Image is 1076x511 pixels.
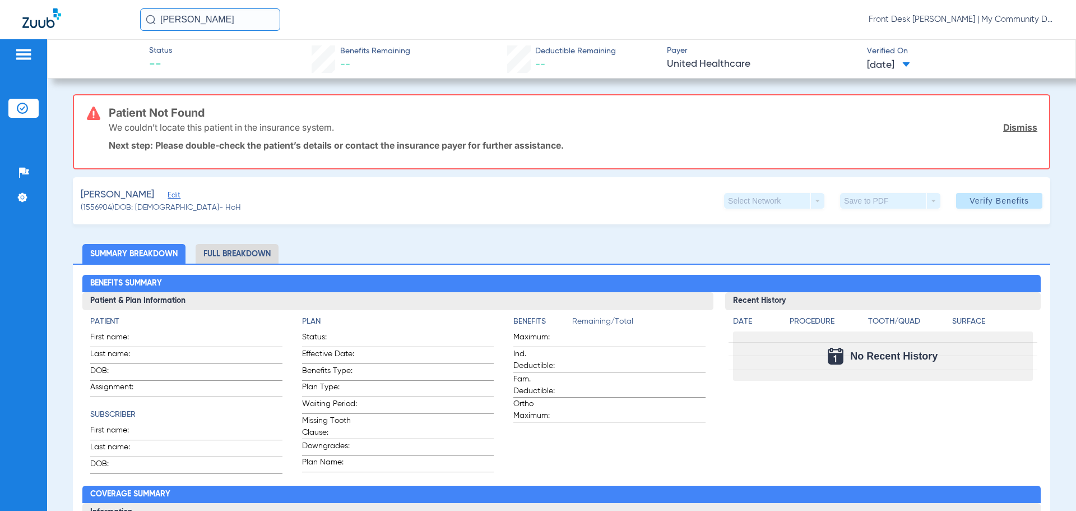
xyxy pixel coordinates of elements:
[149,57,172,73] span: --
[90,365,145,380] span: DOB:
[90,409,282,421] h4: Subscriber
[302,365,357,380] span: Benefits Type:
[790,316,864,328] h4: Procedure
[146,15,156,25] img: Search Icon
[90,425,145,440] span: First name:
[82,244,185,264] li: Summary Breakdown
[196,244,279,264] li: Full Breakdown
[340,59,350,70] span: --
[868,316,948,328] h4: Tooth/Quad
[140,8,280,31] input: Search for patients
[82,275,1040,293] h2: Benefits Summary
[90,458,145,473] span: DOB:
[535,45,616,57] span: Deductible Remaining
[81,188,154,202] span: [PERSON_NAME]
[667,57,857,71] span: United Healthcare
[82,486,1040,504] h2: Coverage Summary
[513,374,568,397] span: Fam. Deductible:
[90,441,145,457] span: Last name:
[725,292,1041,310] h3: Recent History
[168,191,178,202] span: Edit
[733,316,780,328] h4: Date
[513,348,568,372] span: Ind. Deductible:
[535,59,545,70] span: --
[302,457,357,472] span: Plan Name:
[302,381,357,397] span: Plan Type:
[109,122,334,133] p: We couldn’t locate this patient in the insurance system.
[302,398,357,413] span: Waiting Period:
[81,202,241,214] span: (1556904) DOB: [DEMOGRAPHIC_DATA] - HoH
[302,348,357,363] span: Effective Date:
[340,45,410,57] span: Benefits Remaining
[828,348,843,365] img: Calendar
[952,316,1032,332] app-breakdown-title: Surface
[572,316,705,332] span: Remaining/Total
[90,348,145,363] span: Last name:
[149,45,172,57] span: Status
[513,316,572,332] app-breakdown-title: Benefits
[90,316,282,328] h4: Patient
[790,316,864,332] app-breakdown-title: Procedure
[970,196,1029,205] span: Verify Benefits
[867,45,1058,57] span: Verified On
[302,440,357,455] span: Downgrades:
[302,332,357,347] span: Status:
[109,140,1037,151] p: Next step: Please double-check the patient’s details or contact the insurance payer for further a...
[82,292,713,310] h3: Patient & Plan Information
[513,398,568,422] span: Ortho Maximum:
[513,316,572,328] h4: Benefits
[952,316,1032,328] h4: Surface
[109,107,1037,118] h3: Patient Not Found
[90,332,145,347] span: First name:
[90,381,145,397] span: Assignment:
[15,48,33,61] img: hamburger-icon
[22,8,61,28] img: Zuub Logo
[1003,122,1037,133] a: Dismiss
[1020,457,1076,511] iframe: Chat Widget
[869,14,1054,25] span: Front Desk [PERSON_NAME] | My Community Dental Centers
[956,193,1042,209] button: Verify Benefits
[302,415,357,439] span: Missing Tooth Clause:
[850,351,938,362] span: No Recent History
[513,332,568,347] span: Maximum:
[302,316,494,328] h4: Plan
[867,58,910,72] span: [DATE]
[868,316,948,332] app-breakdown-title: Tooth/Quad
[87,107,100,120] img: error-icon
[733,316,780,332] app-breakdown-title: Date
[667,45,857,57] span: Payer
